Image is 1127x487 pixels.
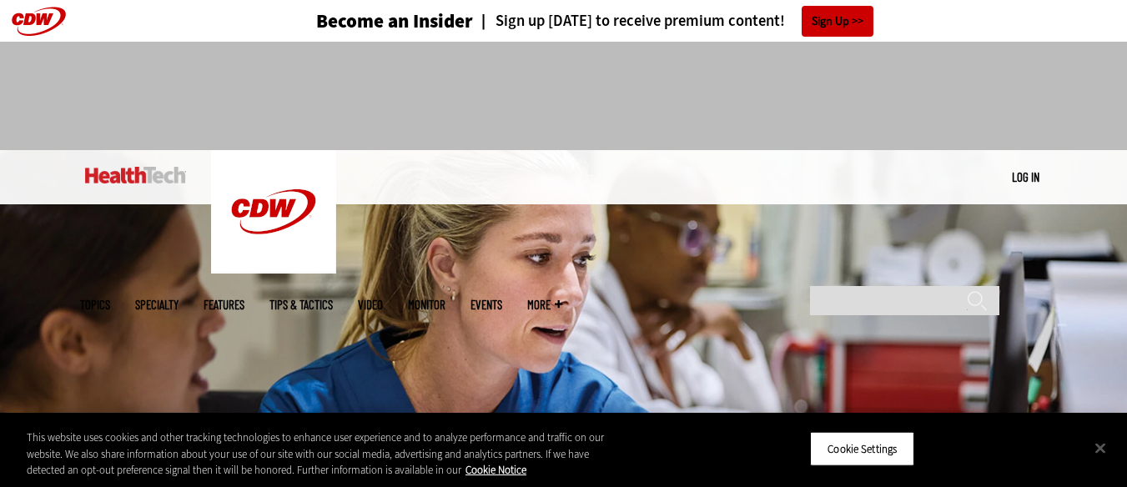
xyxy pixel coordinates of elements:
[1012,168,1039,186] div: User menu
[473,13,785,29] a: Sign up [DATE] to receive premium content!
[85,167,186,183] img: Home
[80,299,110,311] span: Topics
[1082,429,1119,466] button: Close
[260,58,868,133] iframe: advertisement
[254,12,473,31] a: Become an Insider
[27,429,620,479] div: This website uses cookies and other tracking technologies to enhance user experience and to analy...
[358,299,383,311] a: Video
[470,299,502,311] a: Events
[408,299,445,311] a: MonITor
[1012,169,1039,184] a: Log in
[211,150,336,274] img: Home
[465,463,526,477] a: More information about your privacy
[204,299,244,311] a: Features
[316,12,473,31] h3: Become an Insider
[135,299,179,311] span: Specialty
[527,299,562,311] span: More
[269,299,333,311] a: Tips & Tactics
[211,260,336,278] a: CDW
[810,431,914,466] button: Cookie Settings
[802,6,873,37] a: Sign Up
